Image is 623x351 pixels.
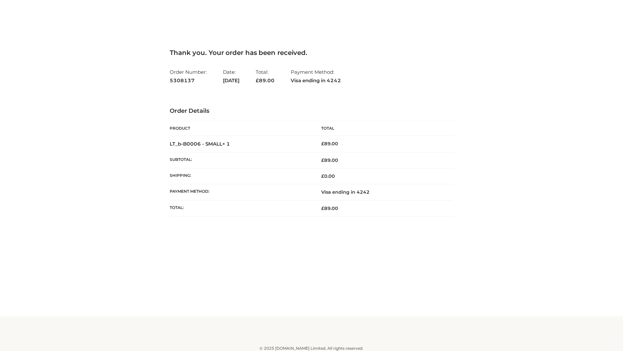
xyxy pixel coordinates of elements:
li: Order Number: [170,66,207,86]
th: Product [170,121,311,136]
strong: 5308137 [170,76,207,85]
span: 89.00 [256,77,275,84]
span: £ [321,205,324,211]
span: 89.00 [321,157,338,163]
th: Payment method: [170,184,311,200]
strong: LT_b-B0006 - SMALL [170,141,230,147]
th: Subtotal: [170,152,311,168]
li: Date: [223,66,239,86]
span: £ [321,173,324,179]
td: Visa ending in 4242 [311,184,453,200]
li: Total: [256,66,275,86]
bdi: 89.00 [321,141,338,147]
th: Total: [170,200,311,216]
strong: × 1 [222,141,230,147]
span: £ [321,141,324,147]
th: Shipping: [170,168,311,184]
li: Payment Method: [291,66,341,86]
span: £ [321,157,324,163]
th: Total [311,121,453,136]
bdi: 0.00 [321,173,335,179]
span: £ [256,77,259,84]
strong: [DATE] [223,76,239,85]
h3: Order Details [170,108,453,115]
h3: Thank you. Your order has been received. [170,49,453,57]
span: 89.00 [321,205,338,211]
strong: Visa ending in 4242 [291,76,341,85]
